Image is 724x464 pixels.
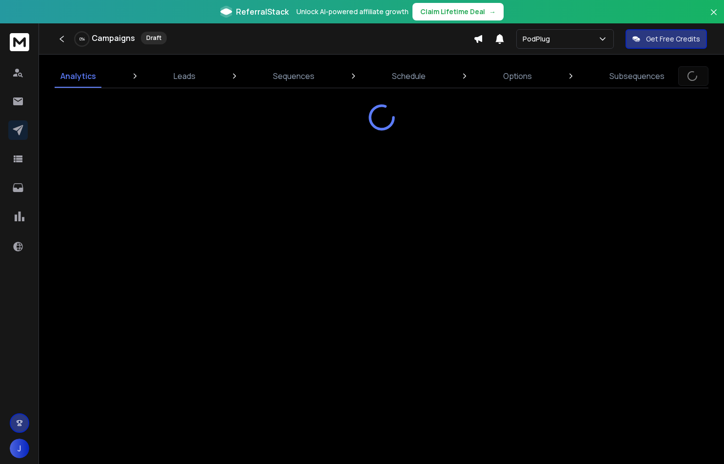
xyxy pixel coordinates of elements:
a: Options [497,64,538,88]
button: Close banner [707,6,720,29]
p: PodPlug [523,34,554,44]
a: Sequences [267,64,320,88]
p: Options [503,70,532,82]
p: Leads [174,70,196,82]
p: Subsequences [609,70,665,82]
button: Get Free Credits [626,29,707,49]
a: Analytics [55,64,102,88]
p: Unlock AI-powered affiliate growth [296,7,409,17]
p: Get Free Credits [646,34,700,44]
div: Draft [141,32,167,44]
span: → [489,7,496,17]
p: Schedule [392,70,426,82]
h1: Campaigns [92,32,135,44]
button: Claim Lifetime Deal→ [412,3,504,20]
a: Leads [168,64,201,88]
p: Analytics [60,70,96,82]
a: Schedule [386,64,431,88]
span: ReferralStack [236,6,289,18]
p: Sequences [273,70,314,82]
p: 0 % [79,36,85,42]
a: Subsequences [604,64,670,88]
button: J [10,439,29,458]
